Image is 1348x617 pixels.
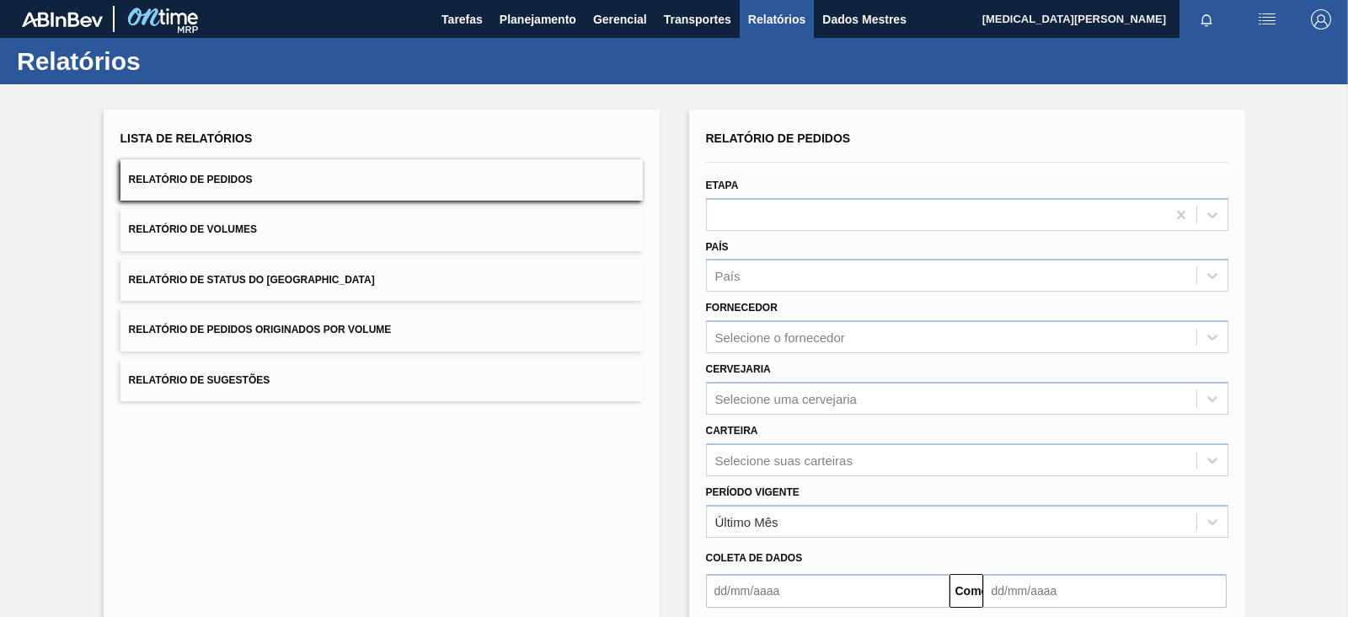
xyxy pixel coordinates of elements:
[748,13,805,26] font: Relatórios
[715,330,845,345] font: Selecione o fornecedor
[949,574,983,608] button: Comeu
[715,453,853,467] font: Selecione suas carteiras
[1257,9,1277,30] img: ações do usuário
[120,309,643,351] button: Relatório de Pedidos Originados por Volume
[706,486,800,498] font: Período Vigente
[706,574,949,608] input: dd/mm/aaaa
[706,302,778,314] font: Fornecedor
[17,47,141,75] font: Relatórios
[706,131,851,145] font: Relatório de Pedidos
[1311,9,1331,30] img: Sair
[129,374,270,386] font: Relatório de Sugestões
[120,131,253,145] font: Lista de Relatórios
[715,269,741,283] font: País
[982,13,1166,25] font: [MEDICAL_DATA][PERSON_NAME]
[715,514,778,528] font: Último Mês
[983,574,1227,608] input: dd/mm/aaaa
[664,13,731,26] font: Transportes
[500,13,576,26] font: Planejamento
[120,360,643,401] button: Relatório de Sugestões
[706,363,771,375] font: Cervejaria
[706,425,758,437] font: Carteira
[22,12,103,27] img: TNhmsLtSVTkK8tSr43FrP2fwEKptu5GPRR3wAAAABJRU5ErkJggg==
[706,180,739,191] font: Etapa
[706,552,803,564] font: Coleta de dados
[715,391,857,405] font: Selecione uma cervejaria
[129,224,257,236] font: Relatório de Volumes
[706,241,729,253] font: País
[129,174,253,185] font: Relatório de Pedidos
[129,325,392,336] font: Relatório de Pedidos Originados por Volume
[120,209,643,250] button: Relatório de Volumes
[441,13,483,26] font: Tarefas
[129,274,375,286] font: Relatório de Status do [GEOGRAPHIC_DATA]
[822,13,907,26] font: Dados Mestres
[593,13,647,26] font: Gerencial
[120,159,643,201] button: Relatório de Pedidos
[120,260,643,301] button: Relatório de Status do [GEOGRAPHIC_DATA]
[1179,8,1233,31] button: Notificações
[955,584,995,598] font: Comeu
